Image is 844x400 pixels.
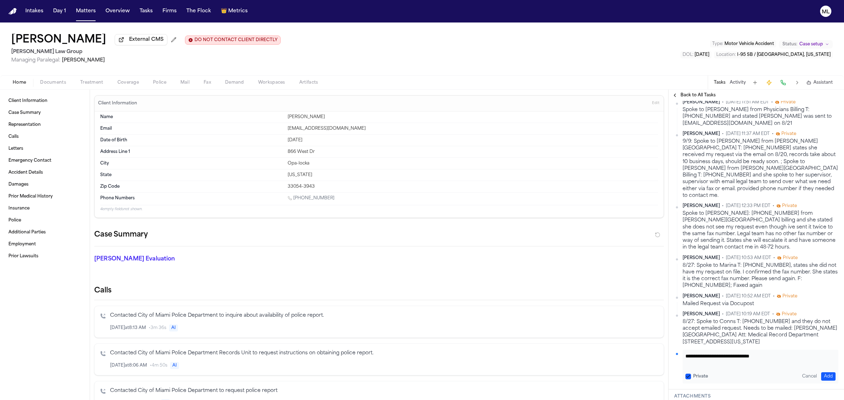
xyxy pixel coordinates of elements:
span: • [722,311,724,317]
textarea: Add your update [685,353,829,367]
span: [DATE] 11:51 AM EDT [726,99,769,105]
h2: Calls [94,286,664,296]
span: Mail [180,80,190,85]
span: Case setup [799,41,823,47]
span: • 4m 50s [150,363,167,368]
a: Police [6,215,84,226]
dt: Email [100,126,283,131]
dt: City [100,161,283,166]
span: Home [13,80,26,85]
span: • [722,203,724,209]
button: Make a Call [778,78,788,88]
span: Documents [40,80,66,85]
span: AI [170,362,179,369]
a: Prior Medical History [6,191,84,202]
span: Police [153,80,166,85]
h3: Attachments [674,394,838,399]
div: 33054-3943 [288,184,658,189]
button: Day 1 [50,5,69,18]
div: 9/9: Spoke to [PERSON_NAME] from [PERSON_NAME][GEOGRAPHIC_DATA] T: [PHONE_NUMBER] states she rece... [683,138,838,199]
span: DOL : [683,53,693,57]
span: [PERSON_NAME] [683,255,720,261]
span: Managing Paralegal: [11,58,60,63]
span: Edit [652,101,659,106]
span: Private [783,255,798,261]
span: [DATE] at 8:06 AM [110,363,147,368]
button: Add [821,372,836,381]
button: Edit Type: Motor Vehicle Accident [710,40,776,47]
dt: Name [100,114,283,120]
span: Type : [712,42,723,46]
span: • [722,99,724,105]
div: Mailed Request via Docupost [683,301,838,307]
span: [PERSON_NAME] [683,203,720,209]
button: Edit Location: I-95 SB / NW 62nd St, Miami, Florida [714,51,833,58]
span: Private [781,99,795,105]
span: Artifacts [299,80,318,85]
a: Additional Parties [6,227,84,238]
p: 4 empty fields not shown. [100,207,658,212]
span: • 3m 36s [149,325,166,331]
a: Calls [6,131,84,142]
span: [DATE] [695,53,709,57]
p: Contacted City of Miami Police Department Records Unit to request instructions on obtaining polic... [110,349,658,357]
div: 8/27: Spoke to Marina T: [PHONE_NUMBER], states she did not have my request on file. I confirmed ... [683,262,838,289]
h2: [PERSON_NAME] Law Group [11,48,281,56]
span: [DATE] 10:19 AM EDT [726,311,770,317]
button: Matters [73,5,98,18]
button: crownMetrics [218,5,250,18]
span: Status: [782,41,797,47]
span: Phone Numbers [100,195,135,201]
button: Create Immediate Task [764,78,774,88]
a: Letters [6,143,84,154]
div: 8/27: Spoke to Conns T: [PHONE_NUMBER] and they do not accept emailed request. Needs to be mailed... [683,318,838,346]
span: [DATE] at 8:13 AM [110,325,146,331]
span: [DATE] 10:53 AM EDT [726,255,771,261]
div: Opa-locka [288,161,658,166]
span: Back to All Tasks [680,92,716,98]
a: Employment [6,239,84,250]
div: [PERSON_NAME] [288,114,658,120]
button: Change status from Case setup [779,40,833,49]
span: [DATE] 12:33 PM EDT [726,203,771,209]
div: [US_STATE] [288,172,658,178]
a: Client Information [6,95,84,107]
span: • [772,131,774,137]
button: Edit [650,98,661,109]
span: • [771,99,773,105]
dt: Zip Code [100,184,283,189]
span: Private [781,131,796,137]
button: Intakes [23,5,46,18]
div: 866 West Dr [288,149,658,155]
button: Overview [103,5,133,18]
button: Edit matter name [11,34,106,46]
h1: [PERSON_NAME] [11,34,106,46]
dt: Date of Birth [100,137,283,143]
button: Firms [160,5,179,18]
span: I-95 SB / [GEOGRAPHIC_DATA], [US_STATE] [737,53,831,57]
span: Private [782,293,797,299]
span: Demand [225,80,244,85]
span: Coverage [117,80,139,85]
div: [EMAIL_ADDRESS][DOMAIN_NAME] [288,126,658,131]
span: • [772,311,774,317]
span: [PERSON_NAME] [62,58,105,63]
span: Workspaces [258,80,285,85]
span: • [773,203,774,209]
div: [DATE] [288,137,658,143]
p: Contacted City of Miami Police Department to inquire about availability of police report. [110,312,658,320]
button: Edit client contact restriction [185,36,281,45]
span: Private [782,311,797,317]
button: Tasks [137,5,155,18]
h3: Client Information [97,101,139,106]
span: DO NOT CONTACT CLIENT DIRECTLY [194,37,277,43]
a: Call 1 (305) 975-0284 [288,195,334,201]
span: [PERSON_NAME] [683,99,720,105]
span: [DATE] 10:52 AM EDT [726,293,771,299]
h2: Case Summary [94,229,148,240]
